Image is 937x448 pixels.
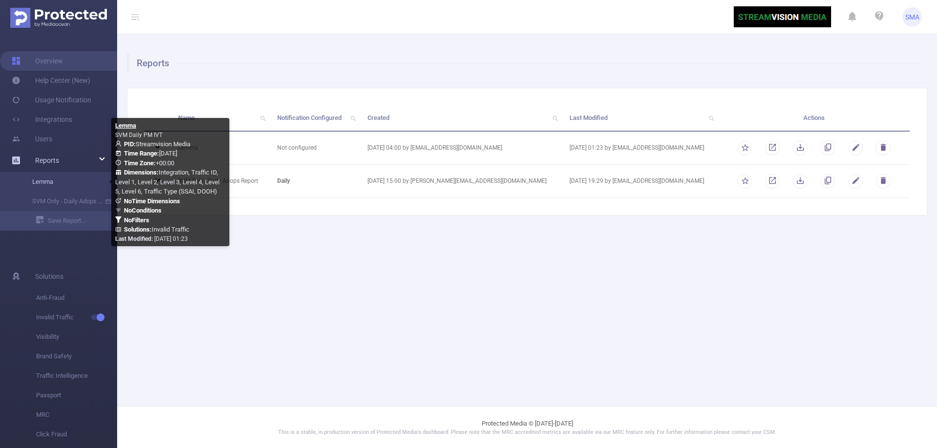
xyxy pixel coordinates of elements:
[12,51,63,71] a: Overview
[124,140,136,148] b: PID:
[10,8,107,28] img: Protected Media
[127,54,919,73] h1: Reports
[124,226,152,233] b: Solutions :
[36,425,117,444] span: Click Fraud
[20,172,105,192] a: Lemma
[562,165,718,198] td: [DATE] 19:29 by [EMAIL_ADDRESS][DOMAIN_NAME]
[124,216,149,224] b: No Filters
[12,129,52,149] a: Users
[256,105,270,131] i: icon: search
[124,150,159,157] b: Time Range:
[570,114,608,121] span: Last Modified
[142,429,913,437] p: This is a stable, in production version of Protected Media's dashboard. Please note that the MRC ...
[35,151,59,170] a: Reports
[367,114,389,121] span: Created
[562,132,718,165] td: [DATE] 01:23 by [EMAIL_ADDRESS][DOMAIN_NAME]
[115,140,220,234] span: Streamvision Media [DATE] +00:00
[124,197,180,205] b: No Time Dimensions
[270,132,360,165] td: Not configured
[277,114,342,121] span: Notification Configured
[124,159,156,167] b: Time Zone:
[124,169,159,176] b: Dimensions :
[20,192,105,211] a: SVM Only - Daily Adops Report
[360,132,563,165] td: [DATE] 04:00 by [EMAIL_ADDRESS][DOMAIN_NAME]
[36,211,117,231] a: Save Report...
[905,7,919,27] span: SMA
[360,165,563,198] td: [DATE] 15:00 by [PERSON_NAME][EMAIL_ADDRESS][DOMAIN_NAME]
[36,308,117,327] span: Invalid Traffic
[115,132,163,138] span: SVM Daily PM IVT
[705,105,718,131] i: icon: search
[178,114,195,121] span: Name
[115,122,136,129] b: Lemma
[115,169,220,195] span: Integration, Traffic ID, Level 1, Level 2, Level 3, Level 4, Level 5, Level 6, Traffic Type (SSAI...
[124,226,189,233] span: Invalid Traffic
[36,405,117,425] span: MRC
[346,105,360,131] i: icon: search
[115,235,188,242] span: [DATE] 01:23
[35,267,63,286] span: Solutions
[36,327,117,347] span: Visibility
[36,288,117,308] span: Anti-Fraud
[12,90,91,110] a: Usage Notification
[117,407,937,448] footer: Protected Media © [DATE]-[DATE]
[12,71,90,90] a: Help Center (New)
[115,235,153,242] b: Last Modified:
[36,347,117,366] span: Brand Safety
[35,156,59,164] span: Reports
[277,177,290,184] b: daily
[36,366,117,386] span: Traffic Intelligence
[803,114,825,121] span: Actions
[549,105,562,131] i: icon: search
[115,140,124,147] i: icon: user
[36,386,117,405] span: Passport
[12,110,72,129] a: Integrations
[124,207,162,214] b: No Conditions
